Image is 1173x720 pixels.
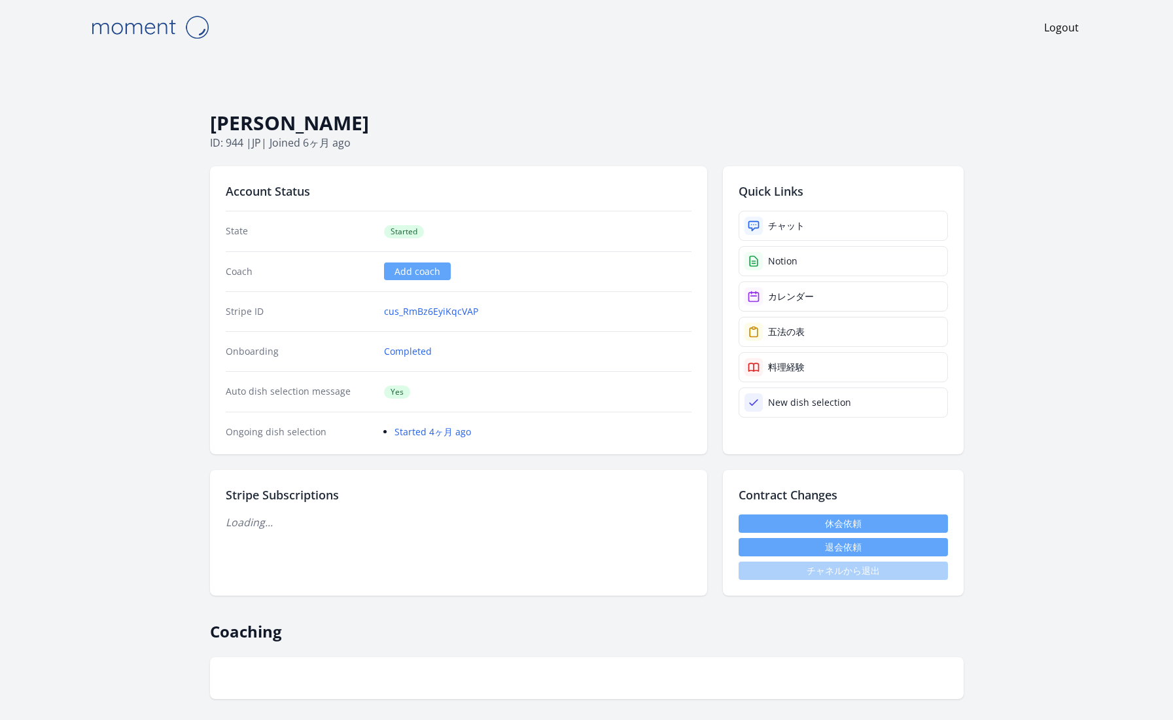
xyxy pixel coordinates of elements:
[210,611,964,641] h2: Coaching
[768,325,805,338] div: 五法の表
[739,514,948,533] a: 休会依頼
[768,396,851,409] div: New dish selection
[739,182,948,200] h2: Quick Links
[226,305,374,318] dt: Stripe ID
[384,262,451,280] a: Add coach
[768,255,797,268] div: Notion
[394,425,471,438] a: Started 4ヶ月 ago
[384,305,478,318] a: cus_RmBz6EyiKqcVAP
[226,486,692,504] h2: Stripe Subscriptions
[384,386,410,399] span: Yes
[210,135,964,151] p: ID: 944 | | Joined 6ヶ月 ago
[739,281,948,312] a: カレンダー
[739,562,948,580] span: チャネルから退出
[226,425,374,439] dt: Ongoing dish selection
[768,219,805,232] div: チャット
[226,514,692,530] p: Loading...
[210,111,964,135] h1: [PERSON_NAME]
[739,387,948,418] a: New dish selection
[252,135,261,150] span: jp
[739,352,948,382] a: 料理経験
[1044,20,1079,35] a: Logout
[739,317,948,347] a: 五法の表
[739,538,948,556] button: 退会依頼
[226,182,692,200] h2: Account Status
[739,246,948,276] a: Notion
[739,211,948,241] a: チャット
[739,486,948,504] h2: Contract Changes
[226,385,374,399] dt: Auto dish selection message
[84,10,215,44] img: Moment
[384,225,424,238] span: Started
[768,361,805,374] div: 料理経験
[226,225,374,238] dt: State
[226,265,374,278] dt: Coach
[226,345,374,358] dt: Onboarding
[384,345,432,358] a: Completed
[768,290,814,303] div: カレンダー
